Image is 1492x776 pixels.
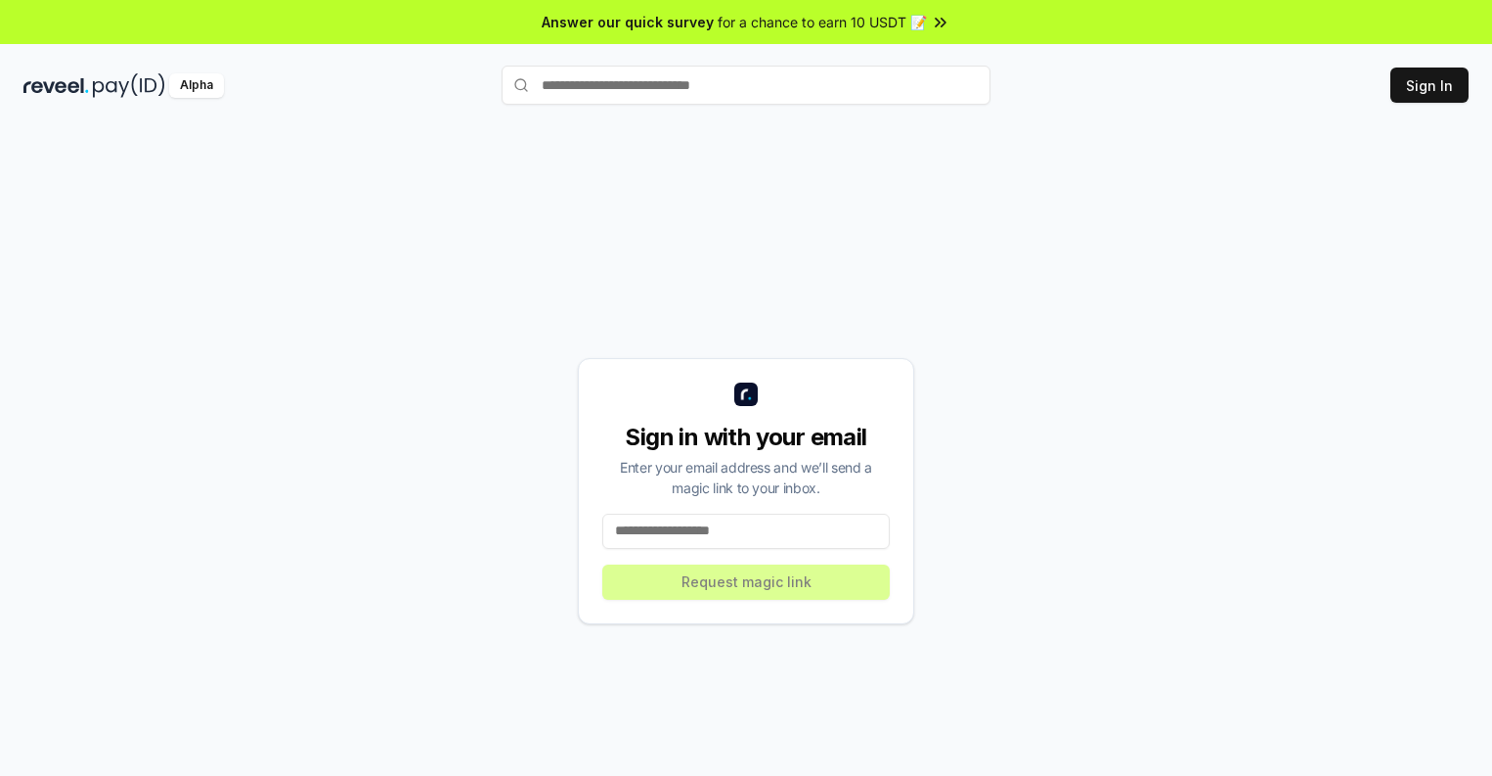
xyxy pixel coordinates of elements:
[718,12,927,32] span: for a chance to earn 10 USDT 📝
[602,457,890,498] div: Enter your email address and we’ll send a magic link to your inbox.
[23,73,89,98] img: reveel_dark
[602,422,890,453] div: Sign in with your email
[93,73,165,98] img: pay_id
[169,73,224,98] div: Alpha
[1390,68,1469,103] button: Sign In
[542,12,714,32] span: Answer our quick survey
[734,383,758,406] img: logo_small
